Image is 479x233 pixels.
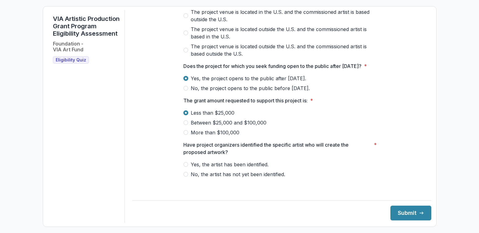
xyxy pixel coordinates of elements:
[191,85,310,92] span: No, the project opens to the public before [DATE].
[191,75,306,82] span: Yes, the project opens to the public after [DATE].
[191,119,266,126] span: Between $25,000 and $100,000
[390,206,431,220] button: Submit
[183,62,361,70] p: Does the project for which you seek funding open to the public after [DATE]?
[191,129,239,136] span: More than $100,000
[53,41,83,53] h2: Foundation - VIA Art Fund
[191,26,380,40] span: The project venue is located outside the U.S. and the commissioned artist is based in the U.S.
[183,97,308,104] p: The grant amount requested to support this project is:
[183,141,371,156] p: Have project organizers identified the specific artist who will create the proposed artwork?
[191,8,380,23] span: The project venue is located in the U.S. and the commissioned artist is based outside the U.S.
[191,109,234,116] span: Less than $25,000
[191,161,269,168] span: Yes, the artist has been identified.
[53,15,120,37] h1: VIA Artistic Production Grant Program Eligibility Assessment
[191,171,285,178] span: No, the artist has not yet been identified.
[191,43,380,57] span: The project venue is located outside the U.S. and the commissioned artist is based outside the U.S.
[56,57,86,63] span: Eligibility Quiz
